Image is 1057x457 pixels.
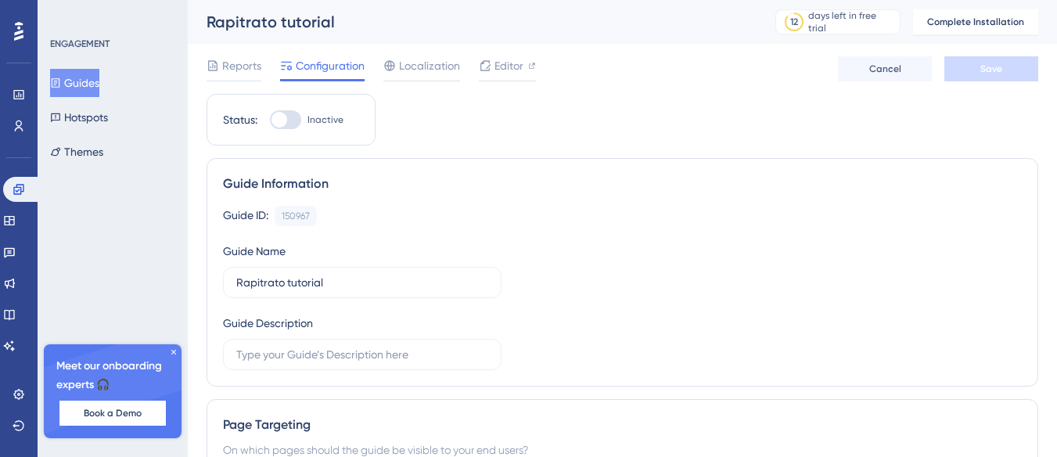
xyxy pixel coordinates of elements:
[50,38,110,50] div: ENGAGEMENT
[50,138,103,166] button: Themes
[223,242,286,261] div: Guide Name
[223,110,257,129] div: Status:
[223,314,313,333] div: Guide Description
[927,16,1024,28] span: Complete Installation
[50,103,108,131] button: Hotspots
[790,16,798,28] div: 12
[282,210,310,222] div: 150967
[59,401,166,426] button: Book a Demo
[50,69,99,97] button: Guides
[296,56,365,75] span: Configuration
[223,416,1022,434] div: Page Targeting
[207,11,736,33] div: Rapitrato tutorial
[838,56,932,81] button: Cancel
[913,9,1038,34] button: Complete Installation
[307,113,343,126] span: Inactive
[236,346,488,363] input: Type your Guide’s Description here
[84,407,142,419] span: Book a Demo
[399,56,460,75] span: Localization
[869,63,901,75] span: Cancel
[56,357,169,394] span: Meet our onboarding experts 🎧
[223,206,268,226] div: Guide ID:
[944,56,1038,81] button: Save
[980,63,1002,75] span: Save
[223,175,1022,193] div: Guide Information
[808,9,895,34] div: days left in free trial
[494,56,523,75] span: Editor
[222,56,261,75] span: Reports
[236,274,488,291] input: Type your Guide’s Name here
